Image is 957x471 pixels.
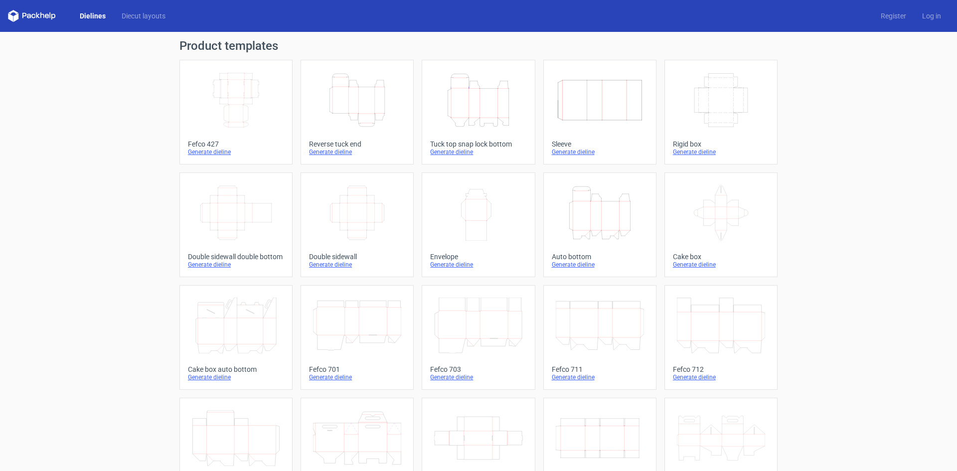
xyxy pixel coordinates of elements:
[664,285,778,390] a: Fefco 712Generate dieline
[430,365,526,373] div: Fefco 703
[309,261,405,269] div: Generate dieline
[430,140,526,148] div: Tuck top snap lock bottom
[673,253,769,261] div: Cake box
[188,365,284,373] div: Cake box auto bottom
[309,365,405,373] div: Fefco 701
[552,365,648,373] div: Fefco 711
[179,60,293,164] a: Fefco 427Generate dieline
[673,261,769,269] div: Generate dieline
[179,285,293,390] a: Cake box auto bottomGenerate dieline
[301,60,414,164] a: Reverse tuck endGenerate dieline
[873,11,914,21] a: Register
[188,140,284,148] div: Fefco 427
[309,373,405,381] div: Generate dieline
[673,373,769,381] div: Generate dieline
[430,261,526,269] div: Generate dieline
[188,148,284,156] div: Generate dieline
[673,148,769,156] div: Generate dieline
[430,148,526,156] div: Generate dieline
[430,253,526,261] div: Envelope
[309,253,405,261] div: Double sidewall
[552,140,648,148] div: Sleeve
[114,11,173,21] a: Diecut layouts
[673,365,769,373] div: Fefco 712
[309,140,405,148] div: Reverse tuck end
[301,285,414,390] a: Fefco 701Generate dieline
[301,172,414,277] a: Double sidewallGenerate dieline
[664,172,778,277] a: Cake boxGenerate dieline
[552,148,648,156] div: Generate dieline
[309,148,405,156] div: Generate dieline
[422,285,535,390] a: Fefco 703Generate dieline
[673,140,769,148] div: Rigid box
[430,373,526,381] div: Generate dieline
[552,253,648,261] div: Auto bottom
[179,40,778,52] h1: Product templates
[664,60,778,164] a: Rigid boxGenerate dieline
[422,60,535,164] a: Tuck top snap lock bottomGenerate dieline
[422,172,535,277] a: EnvelopeGenerate dieline
[188,253,284,261] div: Double sidewall double bottom
[543,172,656,277] a: Auto bottomGenerate dieline
[188,261,284,269] div: Generate dieline
[552,373,648,381] div: Generate dieline
[543,285,656,390] a: Fefco 711Generate dieline
[914,11,949,21] a: Log in
[552,261,648,269] div: Generate dieline
[72,11,114,21] a: Dielines
[179,172,293,277] a: Double sidewall double bottomGenerate dieline
[188,373,284,381] div: Generate dieline
[543,60,656,164] a: SleeveGenerate dieline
